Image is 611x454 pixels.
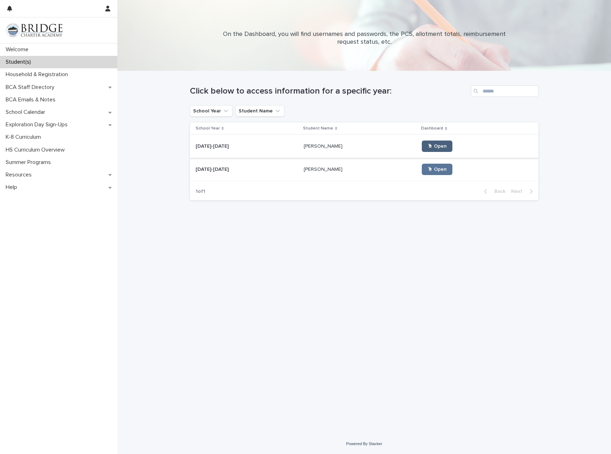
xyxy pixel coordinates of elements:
[3,84,60,91] p: BCA Staff Directory
[190,86,468,96] h1: Click below to access information for a specific year:
[190,158,538,181] tr: [DATE]-[DATE][DATE]-[DATE] [PERSON_NAME][PERSON_NAME] 🖱 Open
[3,147,70,153] p: HS Curriculum Overview
[3,184,23,191] p: Help
[490,189,505,194] span: Back
[196,125,220,132] p: School Year
[3,96,61,103] p: BCA Emails & Notes
[422,141,452,152] a: 🖱 Open
[190,183,211,200] p: 1 of 1
[422,164,452,175] a: 🖱 Open
[222,31,506,46] p: On the Dashboard, you will find usernames and passwords, the PCS, allotment totals, reimbursement...
[3,121,73,128] p: Exploration Day Sign-Ups
[3,109,51,116] p: School Calendar
[3,134,47,141] p: K-8 Curriculum
[3,59,37,65] p: Student(s)
[3,46,34,53] p: Welcome
[3,159,57,166] p: Summer Programs
[511,189,527,194] span: Next
[196,165,230,173] p: [DATE]-[DATE]
[196,142,230,149] p: [DATE]-[DATE]
[346,442,382,446] a: Powered By Stacker
[190,105,233,117] button: School Year
[3,171,37,178] p: Resources
[508,188,538,195] button: Next
[471,85,538,97] input: Search
[6,23,63,37] img: V1C1m3IdTEidaUdm9Hs0
[3,71,74,78] p: Household & Registration
[427,144,447,149] span: 🖱 Open
[421,125,443,132] p: Dashboard
[190,135,538,158] tr: [DATE]-[DATE][DATE]-[DATE] [PERSON_NAME][PERSON_NAME] 🖱 Open
[478,188,508,195] button: Back
[427,167,447,172] span: 🖱 Open
[303,125,333,132] p: Student Name
[304,165,344,173] p: [PERSON_NAME]
[304,142,344,149] p: [PERSON_NAME]
[235,105,285,117] button: Student Name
